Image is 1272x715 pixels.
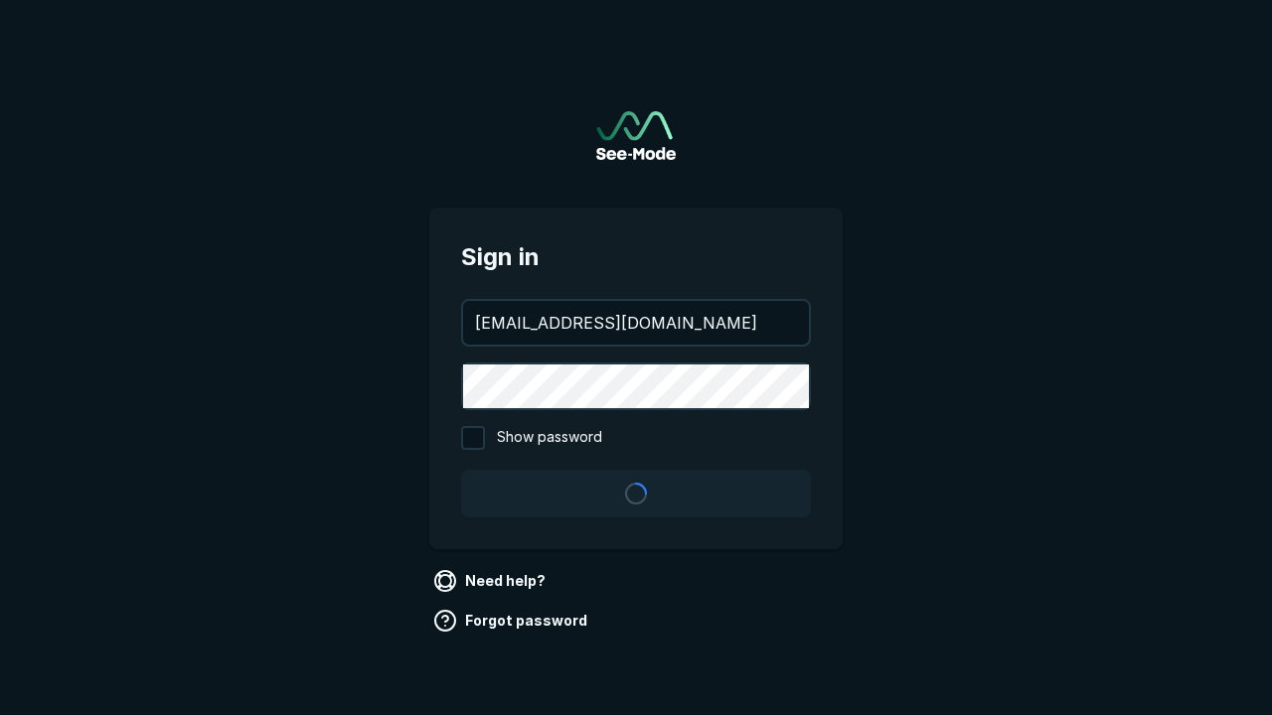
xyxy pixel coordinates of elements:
span: Sign in [461,239,811,275]
a: Forgot password [429,605,595,637]
img: See-Mode Logo [596,111,676,160]
a: Go to sign in [596,111,676,160]
a: Need help? [429,565,554,597]
input: your@email.com [463,301,809,345]
span: Show password [497,426,602,450]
